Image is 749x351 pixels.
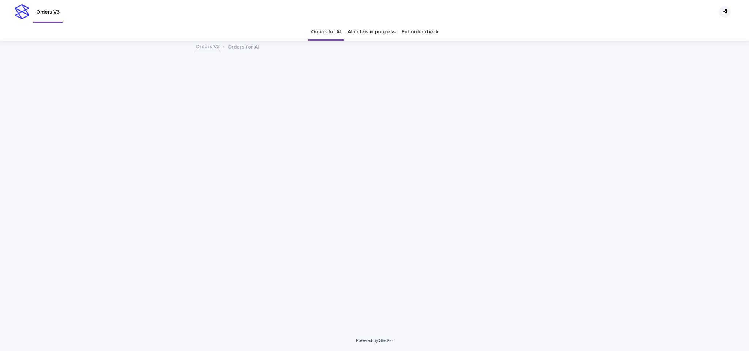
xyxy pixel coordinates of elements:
p: Orders for AI [228,42,259,50]
img: stacker-logo-s-only.png [15,4,29,19]
div: RI [719,6,731,18]
a: Full order check [402,23,438,41]
a: Orders V3 [196,42,220,50]
a: AI orders in progress [348,23,396,41]
a: Orders for AI [311,23,341,41]
a: Powered By Stacker [356,338,393,343]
